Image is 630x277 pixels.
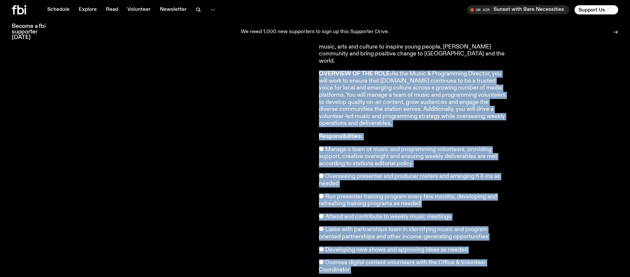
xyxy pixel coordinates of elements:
[319,213,508,221] p: ● Attend and contribute to weekly music meetings
[575,5,618,14] button: Support Us
[319,133,363,139] strong: Responsibilities:
[156,5,191,14] a: Newsletter
[241,29,389,35] p: We need 1,000 new supporters to sign up this Supporter Drive.
[319,193,508,208] p: ● Run presenter training program every few months, developing and refreshing training programs as...
[75,5,101,14] a: Explore
[319,70,508,127] p: As the Music & Programming Director, you will work to ensure that [DOMAIN_NAME] continues to be a...
[319,146,508,168] p: ● Manage a team of music and programming volunteers, providing support, creative oversight and en...
[319,71,391,77] strong: OVERVIEW OF THE ROLE:
[123,5,155,14] a: Volunteer
[319,173,508,187] p: ● Overseeing presenter and producer rosters and arranging fi ll-ins as needed
[43,5,73,14] a: Schedule
[319,259,508,273] p: ● Oversee digital content volunteers with the Office & Volunteer Coordinator
[467,5,569,14] button: On AirSunset with Bare Necessities
[578,7,605,13] span: Support Us
[102,5,122,14] a: Read
[319,226,508,240] p: ● Liaise with partnerships team in identifying music and program oriented partnerships and other ...
[319,247,508,254] p: ● Developing new shows and approving ideas as needed
[12,24,54,40] h3: Become a fbi supporter [DATE]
